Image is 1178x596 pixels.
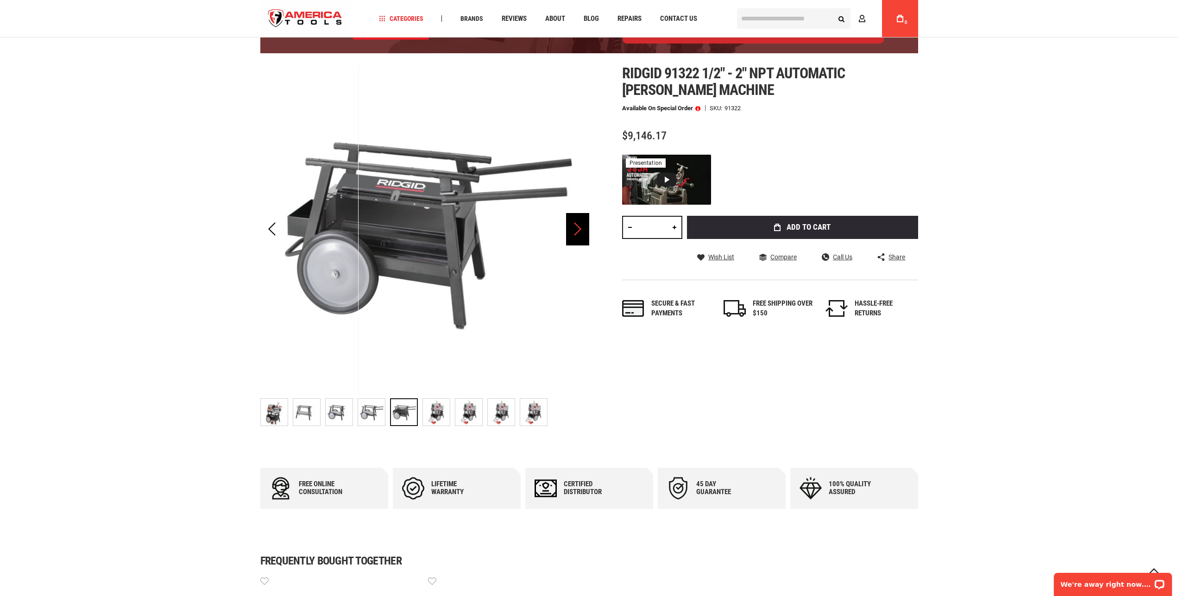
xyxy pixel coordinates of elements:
strong: SKU [710,105,724,111]
a: Categories [375,13,428,25]
div: RIDGID 91322 1/2" - 2" NPT AUTOMATIC CHUCK MACHINE [358,394,390,431]
div: 91322 [724,105,741,111]
span: Contact Us [660,15,697,22]
img: RIDGID 91322 1/2" - 2" NPT AUTOMATIC CHUCK MACHINE [488,399,515,426]
img: payments [622,300,644,317]
p: Available on Special Order [622,105,700,112]
div: RIDGID 91322 1/2" - 2" NPT AUTOMATIC CHUCK MACHINE [422,394,455,431]
a: About [541,13,569,25]
a: store logo [260,1,350,36]
div: Certified Distributor [564,480,619,496]
div: FREE SHIPPING OVER $150 [753,299,813,319]
img: America Tools [260,1,350,36]
span: Repairs [617,15,642,22]
iframe: LiveChat chat widget [1048,567,1178,596]
div: RIDGID 91322 1/2" - 2" NPT AUTOMATIC CHUCK MACHINE [455,394,487,431]
span: $9,146.17 [622,129,667,142]
span: Brands [460,15,483,22]
a: Wish List [697,253,734,261]
img: RIDGID 91322 1/2" - 2" NPT AUTOMATIC CHUCK MACHINE [260,65,589,394]
div: RIDGID 91322 1/2" - 2" NPT AUTOMATIC CHUCK MACHINE [487,394,520,431]
span: Blog [584,15,599,22]
img: shipping [724,300,746,317]
div: RIDGID 91322 1/2" - 2" NPT AUTOMATIC CHUCK MACHINE [293,394,325,431]
span: Reviews [502,15,527,22]
span: Ridgid 91322 1/2" - 2" npt automatic [PERSON_NAME] machine [622,64,845,99]
a: Repairs [613,13,646,25]
img: RIDGID 91322 1/2" - 2" NPT AUTOMATIC CHUCK MACHINE [293,399,320,426]
div: Secure & fast payments [651,299,712,319]
span: Categories [379,15,423,22]
button: Search [833,10,850,27]
img: RIDGID 91322 1/2" - 2" NPT AUTOMATIC CHUCK MACHINE [358,399,385,426]
a: Brands [456,13,487,25]
img: RIDGID 91322 1/2" - 2" NPT AUTOMATIC CHUCK MACHINE [326,399,353,426]
div: RIDGID 91322 1/2" - 2" NPT AUTOMATIC CHUCK MACHINE [260,394,293,431]
img: RIDGID 91322 1/2" - 2" NPT AUTOMATIC CHUCK MACHINE [261,399,288,426]
h1: Frequently bought together [260,555,918,566]
a: Call Us [822,253,852,261]
img: returns [825,300,848,317]
div: HASSLE-FREE RETURNS [855,299,915,319]
a: Reviews [498,13,531,25]
div: RIDGID 91322 1/2" - 2" NPT AUTOMATIC CHUCK MACHINE [325,394,358,431]
div: Free online consultation [299,480,354,496]
div: Next [566,65,589,394]
span: Wish List [708,254,734,260]
a: Compare [759,253,797,261]
a: Blog [580,13,603,25]
span: Share [888,254,905,260]
img: RIDGID 91322 1/2" - 2" NPT AUTOMATIC CHUCK MACHINE [520,399,547,426]
span: 0 [905,20,907,25]
div: RIDGID 91322 1/2" - 2" NPT AUTOMATIC CHUCK MACHINE [390,394,422,431]
img: RIDGID 91322 1/2" - 2" NPT AUTOMATIC CHUCK MACHINE [423,399,450,426]
button: Add to Cart [687,216,918,239]
div: Previous [260,65,283,394]
img: RIDGID 91322 1/2" - 2" NPT AUTOMATIC CHUCK MACHINE [455,399,482,426]
span: About [545,15,565,22]
span: Call Us [833,254,852,260]
div: RIDGID 91322 1/2" - 2" NPT AUTOMATIC CHUCK MACHINE [520,394,548,431]
div: 100% quality assured [829,480,884,496]
div: Lifetime warranty [431,480,487,496]
span: Compare [770,254,797,260]
a: Contact Us [656,13,701,25]
span: Add to Cart [787,223,831,231]
div: 45 day Guarantee [696,480,752,496]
